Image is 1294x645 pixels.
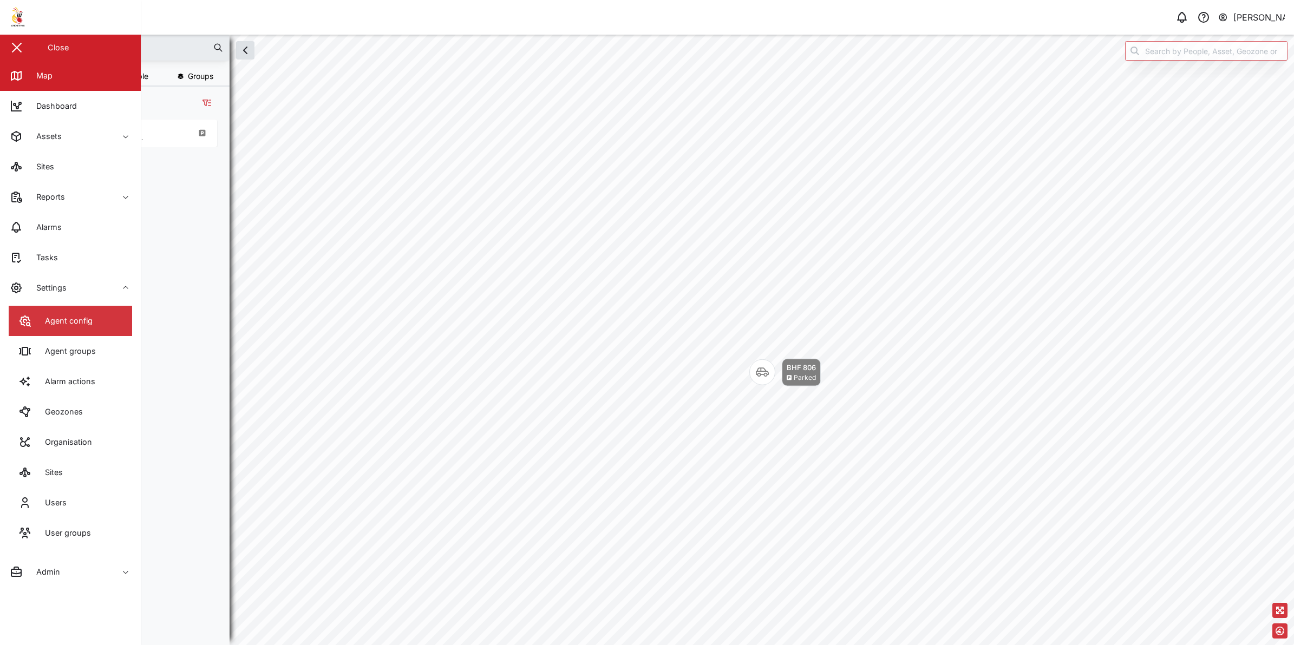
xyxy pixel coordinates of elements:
[28,221,62,233] div: Alarms
[1218,10,1285,25] button: [PERSON_NAME]
[9,336,132,366] a: Agent groups
[188,73,213,80] span: Groups
[37,376,95,387] div: Alarm actions
[9,306,132,336] a: Agent config
[749,359,821,386] div: Map marker
[37,436,92,448] div: Organisation
[28,130,62,142] div: Assets
[28,100,77,112] div: Dashboard
[9,427,132,457] a: Organisation
[28,191,65,203] div: Reports
[9,488,132,518] a: Users
[9,366,132,397] a: Alarm actions
[28,161,54,173] div: Sites
[37,527,91,539] div: User groups
[1125,41,1288,61] input: Search by People, Asset, Geozone or Place
[9,518,132,548] a: User groups
[37,466,63,478] div: Sites
[37,497,67,509] div: Users
[37,345,96,357] div: Agent groups
[37,406,83,418] div: Geozones
[28,252,58,264] div: Tasks
[5,5,146,29] img: Main Logo
[9,457,132,488] a: Sites
[37,315,93,327] div: Agent config
[1233,11,1285,24] div: [PERSON_NAME]
[794,373,816,383] div: Parked
[28,566,60,578] div: Admin
[48,42,69,54] div: Close
[787,362,816,373] div: BHF 806
[28,70,53,82] div: Map
[28,282,67,294] div: Settings
[9,397,132,427] a: Geozones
